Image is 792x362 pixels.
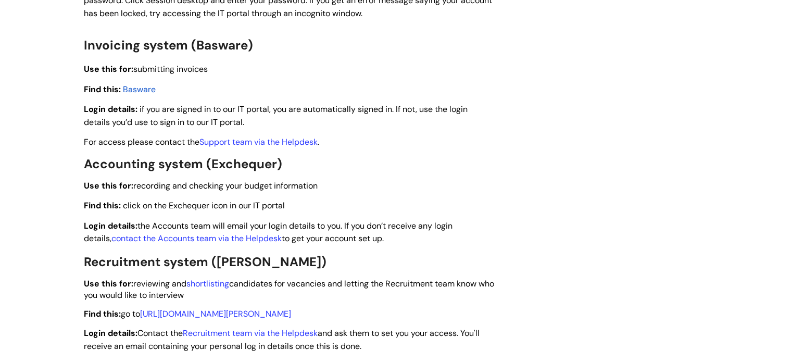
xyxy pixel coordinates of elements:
[123,83,164,95] a: Basware
[84,254,326,270] span: Recruitment system ([PERSON_NAME])
[84,308,121,319] strong: Find this:
[183,328,318,339] a: Recruitment team via the Helpdesk
[84,220,452,244] span: the Accounts team will email your login details to you. If you don’t receive any login details, t...
[123,200,285,211] span: click on the Exchequer icon in our IT portal
[84,156,282,172] span: Accounting system (Exchequer)
[84,328,480,352] span: Contact the and ask them to set you your access. You'll receive an email containing your personal...
[84,64,133,74] strong: Use this for:
[84,220,137,231] strong: Login details:
[84,328,137,339] strong: Login details:
[84,84,121,95] strong: Find this:
[186,278,229,289] a: shortlisting
[123,84,156,95] span: Basware
[84,104,468,128] span: if you are signed in to our IT portal, you are automatically signed in. If not, use the login det...
[111,233,282,244] a: contact the Accounts team via the Helpdesk
[133,64,208,74] span: submitting invoices
[84,200,121,211] strong: Find this:
[140,308,291,319] a: [URL][DOMAIN_NAME][PERSON_NAME]
[84,136,319,147] span: For access please contact the .
[84,37,253,53] span: Invoicing system (Basware)
[84,278,133,289] strong: Use this for:
[84,180,133,191] strong: Use this for:
[84,104,137,115] strong: Login details:
[133,180,318,191] span: recording and checking your budget information
[199,136,318,147] a: Support team via the Helpdesk
[84,278,494,301] span: reviewing and candidates for vacancies and letting the Recruitment team know who you would like t...
[84,308,291,319] span: go to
